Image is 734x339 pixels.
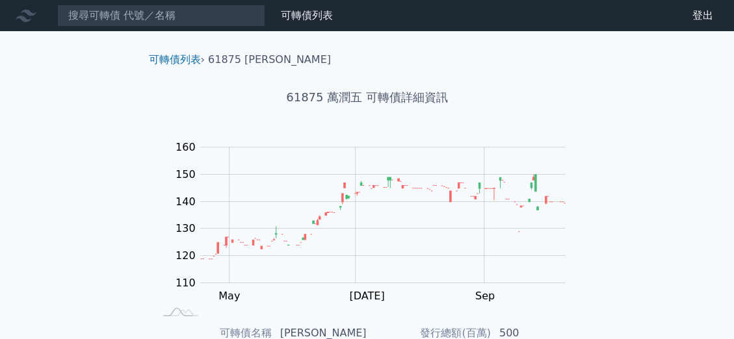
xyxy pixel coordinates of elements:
tspan: 130 [176,222,196,234]
g: Series [200,175,565,259]
h1: 61875 萬潤五 可轉債詳細資訊 [138,88,596,107]
li: 61875 [PERSON_NAME] [208,52,331,68]
li: › [149,52,205,68]
tspan: 110 [176,277,196,289]
tspan: 160 [176,141,196,153]
tspan: 120 [176,249,196,262]
tspan: [DATE] [349,290,384,302]
tspan: 140 [176,195,196,207]
tspan: 150 [176,168,196,181]
a: 可轉債列表 [149,53,201,66]
tspan: Sep [475,290,495,302]
a: 登出 [682,5,724,26]
input: 搜尋可轉債 代號／名稱 [57,5,265,27]
a: 可轉債列表 [281,9,333,21]
tspan: May [218,290,240,302]
g: Chart [168,141,584,302]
